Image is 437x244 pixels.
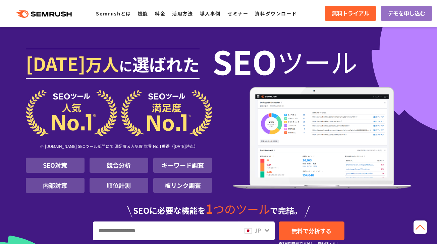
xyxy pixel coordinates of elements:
[325,6,376,21] a: 無料トライアル
[255,226,261,234] span: JP
[90,178,148,193] li: 順位計測
[26,158,85,173] li: SEO対策
[93,222,238,240] input: URL、キーワードを入力してください
[26,50,86,77] span: [DATE]
[132,52,200,76] span: 選ばれた
[270,204,302,216] span: で完結。
[119,56,132,75] span: に
[212,48,277,75] span: SEO
[86,52,119,76] span: 万人
[377,218,430,237] iframe: Help widget launcher
[26,178,85,193] li: 内部対策
[381,6,432,21] a: デモを申し込む
[227,10,248,17] a: セミナー
[388,9,425,18] span: デモを申し込む
[90,158,148,173] li: 競合分析
[255,10,297,17] a: 資料ダウンロード
[277,48,358,75] span: ツール
[26,196,412,218] div: SEOに必要な機能を
[206,199,213,217] span: 1
[138,10,148,17] a: 機能
[96,10,131,17] a: Semrushとは
[279,221,344,240] a: 無料で分析する
[153,178,212,193] li: 被リンク調査
[332,9,369,18] span: 無料トライアル
[213,201,270,217] span: つのツール
[155,10,165,17] a: 料金
[26,136,212,158] div: ※ [DOMAIN_NAME] SEOツール部門にて 満足度＆人気度 世界 No.1獲得（[DATE]時点）
[172,10,193,17] a: 活用方法
[291,227,331,235] span: 無料で分析する
[153,158,212,173] li: キーワード調査
[200,10,221,17] a: 導入事例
